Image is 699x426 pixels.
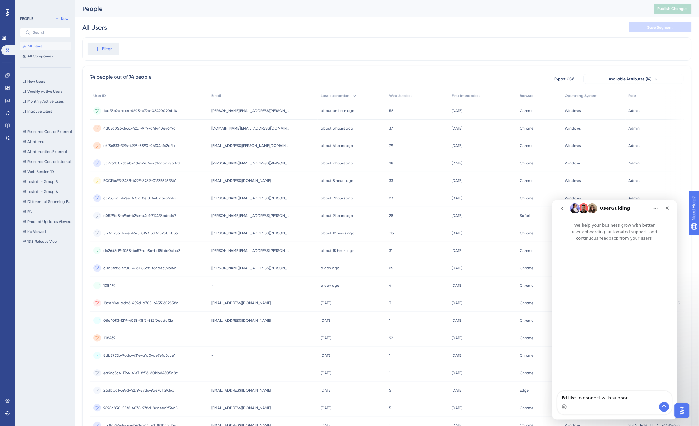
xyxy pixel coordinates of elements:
[102,45,112,53] span: Filter
[520,93,534,98] span: Browser
[389,266,393,271] span: 65
[321,388,331,393] time: [DATE]
[629,93,636,98] span: Role
[103,283,115,288] span: 108479
[389,353,390,358] span: 1
[103,108,177,113] span: 1ba38c2b-faef-4605-b724-08420090fbf8
[27,99,64,104] span: Monthly Active Users
[211,266,290,271] span: [PERSON_NAME][EMAIL_ADDRESS][PERSON_NAME][DOMAIN_NAME]
[20,228,74,235] button: Kb Viewed
[452,371,463,375] time: [DATE]
[321,179,353,183] time: about 8 hours ago
[27,129,72,134] span: Resource Center External
[114,73,128,81] div: out of
[565,93,597,98] span: Operating System
[20,98,71,105] button: Monthly Active Users
[103,353,176,358] span: 8db2953b-7cdc-431e-a1a0-ae7efa3cce1f
[452,179,463,183] time: [DATE]
[389,108,394,113] span: 55
[565,196,581,201] span: Windows
[520,283,534,288] span: Chrome
[565,126,581,131] span: Windows
[321,109,354,113] time: about an hour ago
[88,43,119,55] button: Filter
[658,6,688,11] span: Publish Changes
[609,76,652,81] span: Available Attributes (14)
[452,336,463,340] time: [DATE]
[103,335,115,340] span: 108439
[20,168,74,175] button: Web Session 10
[565,178,581,183] span: Windows
[27,169,54,174] span: Web Session 10
[103,178,176,183] span: ECCF46F3-348B-422E-8789-C163B5953B41
[452,161,463,165] time: [DATE]
[520,213,531,218] span: Safari
[103,248,180,253] span: d426d8d9-f058-4c57-ae5c-bd8fbfc0bba3
[321,213,353,218] time: about 9 hours ago
[389,196,393,201] span: 23
[103,126,176,131] span: 4d02c053-363c-42c1-9119-d4f440e4649c
[211,335,213,340] span: -
[321,93,349,98] span: Last Interaction
[211,108,290,113] span: [PERSON_NAME][EMAIL_ADDRESS][PERSON_NAME][DOMAIN_NAME]
[389,178,393,183] span: 33
[520,335,534,340] span: Chrome
[321,144,353,148] time: about 6 hours ago
[27,109,52,114] span: Inactive Users
[389,126,393,131] span: 37
[452,406,463,410] time: [DATE]
[20,238,74,245] button: 13.5 Release View
[103,301,179,306] span: 18ce266e-adb6-459d-a705-64551602858d
[629,196,640,201] span: Admin
[27,139,46,144] span: Ai internal
[520,405,534,410] span: Chrome
[629,108,640,113] span: Admin
[321,318,331,323] time: [DATE]
[629,161,640,166] span: Admin
[520,248,534,253] span: Chrome
[53,15,71,22] button: New
[321,231,354,235] time: about 12 hours ago
[20,148,74,155] button: Ai Interaction External
[321,196,353,200] time: about 9 hours ago
[452,318,463,323] time: [DATE]
[321,371,331,375] time: [DATE]
[321,353,331,358] time: [DATE]
[452,213,463,218] time: [DATE]
[552,200,677,420] iframe: Intercom live chat
[103,213,176,218] span: c0529fa8-c9c6-426e-a4ef-712438cdcd47
[27,229,46,234] span: Kb Viewed
[27,44,42,49] span: All Users
[520,161,534,166] span: Chrome
[321,336,331,340] time: [DATE]
[211,370,213,375] span: -
[211,301,271,306] span: [EMAIL_ADDRESS][DOMAIN_NAME]
[321,126,353,130] time: about 3 hours ago
[389,283,391,288] span: 4
[211,143,290,148] span: [EMAIL_ADDRESS][PERSON_NAME][DOMAIN_NAME]
[520,178,534,183] span: Chrome
[452,144,463,148] time: [DATE]
[321,301,331,305] time: [DATE]
[20,88,71,95] button: Weekly Active Users
[211,388,271,393] span: [EMAIL_ADDRESS][DOMAIN_NAME]
[389,405,391,410] span: 5
[82,4,638,13] div: People
[211,213,290,218] span: [PERSON_NAME][EMAIL_ADDRESS][PERSON_NAME][DOMAIN_NAME]
[211,353,213,358] span: -
[520,266,534,271] span: Chrome
[520,143,534,148] span: Chrome
[103,143,175,148] span: e6f5e833-39f6-4995-8590-06f04cf42a2b
[20,52,71,60] button: All Companies
[389,318,390,323] span: 1
[27,179,58,184] span: testatt - Group B
[520,301,534,306] span: Chrome
[321,283,339,288] time: a day ago
[211,196,290,201] span: [PERSON_NAME][EMAIL_ADDRESS][PERSON_NAME][DOMAIN_NAME]
[389,231,394,236] span: 115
